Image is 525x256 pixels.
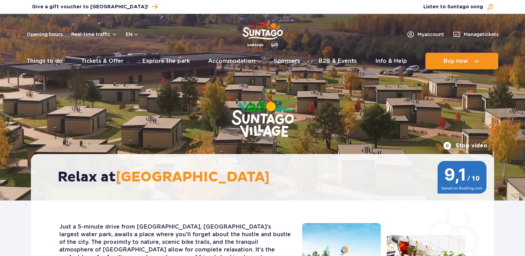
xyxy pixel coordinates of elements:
[417,31,444,38] span: My account
[423,3,493,10] button: Listen to Suntago song
[406,30,444,39] a: Myaccount
[425,53,498,69] button: Buy now
[71,32,117,37] button: Real-time traffic
[142,53,190,69] a: Explore the park
[375,53,407,69] a: Info & Help
[243,17,283,49] a: Park of Poland
[27,31,63,38] a: Opening hours
[58,169,474,186] h2: Relax at
[274,53,300,69] a: Sponsors
[32,2,158,11] a: Give a gift voucher to [GEOGRAPHIC_DATA]!
[464,31,499,38] span: Manage tickets
[32,3,148,10] span: Give a gift voucher to [GEOGRAPHIC_DATA]!
[27,53,63,69] a: Things to do
[204,73,322,166] img: Suntago Village
[208,53,255,69] a: Accommodation
[443,142,487,150] button: Stop video
[126,31,139,38] button: en
[423,3,483,10] span: Listen to Suntago song
[116,169,270,186] span: [GEOGRAPHIC_DATA]
[437,161,487,194] img: 9,1/10 wg ocen z Booking.com
[443,58,468,64] span: Buy now
[81,53,124,69] a: Tickets & Offer
[319,53,357,69] a: B2B & Events
[452,30,499,39] a: Managetickets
